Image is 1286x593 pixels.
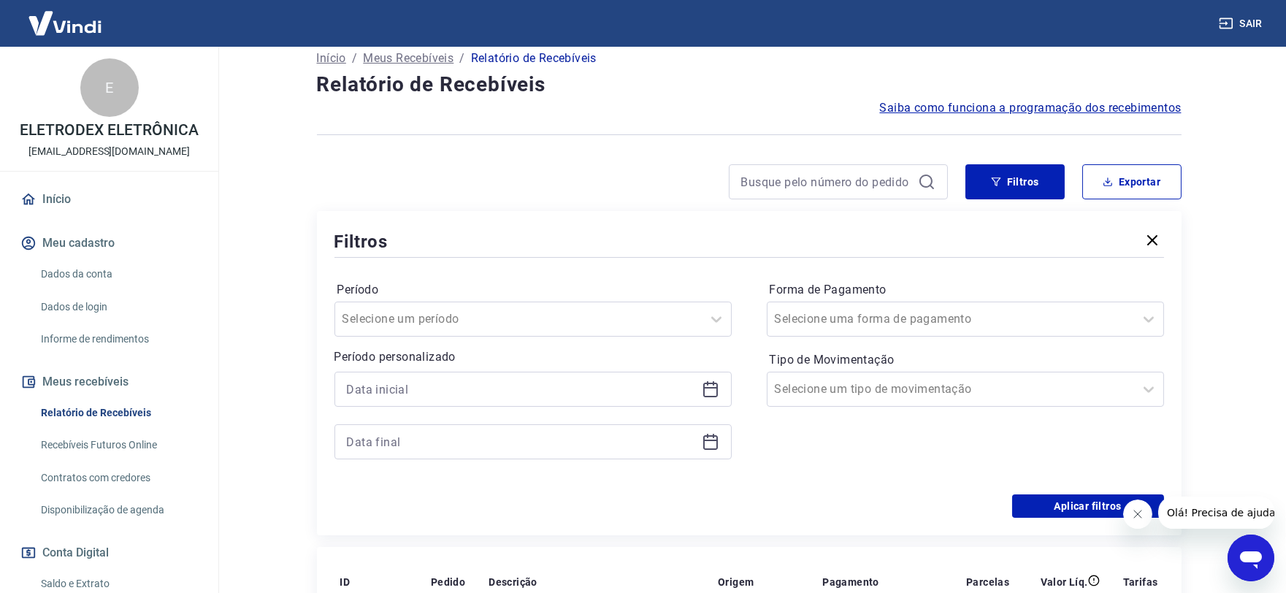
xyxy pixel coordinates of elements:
[80,58,139,117] div: E
[1228,535,1274,581] iframe: Botão para abrir a janela de mensagens
[18,537,201,569] button: Conta Digital
[741,171,912,193] input: Busque pelo número do pedido
[35,398,201,428] a: Relatório de Recebíveis
[334,230,389,253] h5: Filtros
[340,575,351,589] p: ID
[35,430,201,460] a: Recebíveis Futuros Online
[431,575,465,589] p: Pedido
[1041,575,1088,589] p: Valor Líq.
[1012,494,1164,518] button: Aplicar filtros
[35,495,201,525] a: Disponibilização de agenda
[880,99,1182,117] a: Saiba como funciona a programação dos recebimentos
[1123,575,1158,589] p: Tarifas
[317,70,1182,99] h4: Relatório de Recebíveis
[965,164,1065,199] button: Filtros
[9,10,123,22] span: Olá! Precisa de ajuda?
[35,292,201,322] a: Dados de login
[352,50,357,67] p: /
[35,463,201,493] a: Contratos com credores
[770,351,1161,369] label: Tipo de Movimentação
[18,1,112,45] img: Vindi
[966,575,1009,589] p: Parcelas
[1123,500,1152,529] iframe: Fechar mensagem
[18,366,201,398] button: Meus recebíveis
[1216,10,1268,37] button: Sair
[18,227,201,259] button: Meu cadastro
[20,123,198,138] p: ELETRODEX ELETRÔNICA
[471,50,597,67] p: Relatório de Recebíveis
[347,378,696,400] input: Data inicial
[28,144,190,159] p: [EMAIL_ADDRESS][DOMAIN_NAME]
[489,575,537,589] p: Descrição
[718,575,754,589] p: Origem
[317,50,346,67] a: Início
[363,50,453,67] a: Meus Recebíveis
[334,348,732,366] p: Período personalizado
[18,183,201,215] a: Início
[337,281,729,299] label: Período
[822,575,879,589] p: Pagamento
[1082,164,1182,199] button: Exportar
[770,281,1161,299] label: Forma de Pagamento
[35,259,201,289] a: Dados da conta
[459,50,464,67] p: /
[347,431,696,453] input: Data final
[1158,497,1274,529] iframe: Mensagem da empresa
[35,324,201,354] a: Informe de rendimentos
